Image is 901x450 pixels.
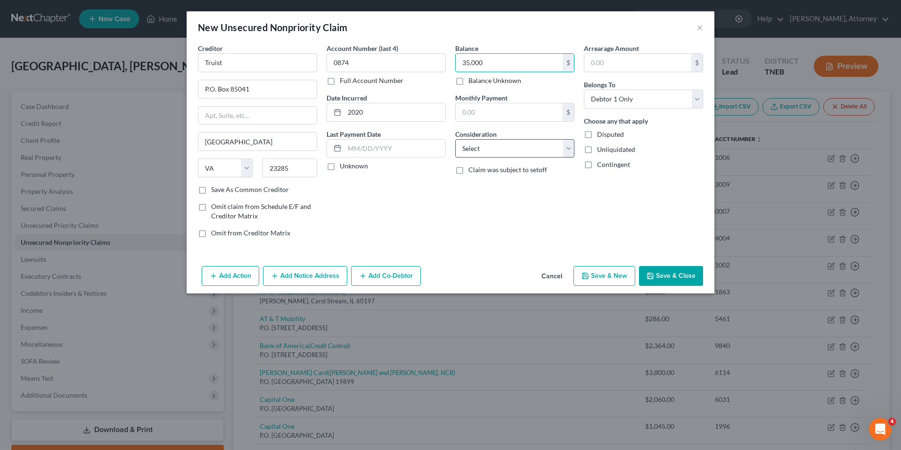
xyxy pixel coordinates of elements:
input: Search creditor by name... [198,53,317,72]
div: $ [563,103,574,121]
span: 4 [888,418,896,425]
input: Apt, Suite, etc... [198,107,317,125]
span: Creditor [198,44,223,52]
button: × [696,22,703,33]
input: MM/DD/YYYY [344,103,445,121]
label: Monthly Payment [455,93,508,103]
label: Last Payment Date [327,129,381,139]
span: Omit from Creditor Matrix [211,229,290,237]
input: 0.00 [456,54,563,72]
label: Unknown [340,161,368,171]
label: Consideration [455,129,497,139]
span: Unliquidated [597,145,635,153]
span: Belongs To [584,81,615,89]
label: Balance Unknown [468,76,521,85]
div: New Unsecured Nonpriority Claim [198,21,347,34]
label: Arrearage Amount [584,43,639,53]
span: Contingent [597,160,630,168]
button: Save & Close [639,266,703,286]
label: Save As Common Creditor [211,185,289,194]
label: Choose any that apply [584,116,648,126]
div: $ [563,54,574,72]
input: Enter zip... [262,158,318,177]
input: Enter address... [198,80,317,98]
button: Cancel [534,267,570,286]
label: Balance [455,43,478,53]
input: MM/DD/YYYY [344,140,445,158]
span: Disputed [597,130,624,138]
span: Claim was subject to setoff [468,166,547,174]
label: Full Account Number [340,76,403,85]
input: 0.00 [584,54,691,72]
input: 0.00 [456,103,563,121]
iframe: Intercom live chat [869,418,892,441]
button: Add Notice Address [263,266,347,286]
label: Account Number (last 4) [327,43,398,53]
input: Enter city... [198,133,317,150]
span: Omit claim from Schedule E/F and Creditor Matrix [211,202,311,220]
label: Date Incurred [327,93,367,103]
button: Add Co-Debtor [351,266,421,286]
div: $ [691,54,703,72]
button: Save & New [573,266,635,286]
button: Add Action [202,266,259,286]
input: XXXX [327,53,446,72]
